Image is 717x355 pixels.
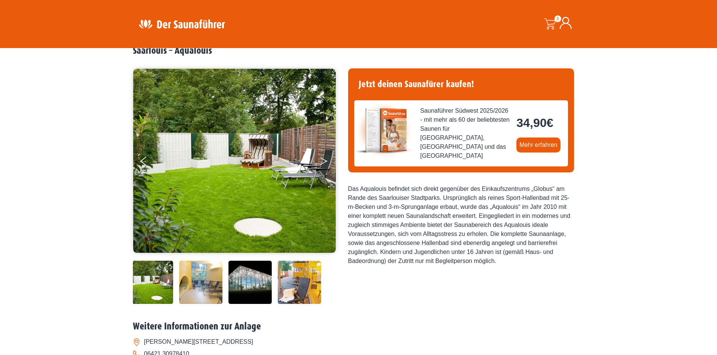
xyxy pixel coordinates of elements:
[516,116,553,130] bdi: 34,90
[133,45,585,57] h2: Saarlouis – Aqualouis
[354,74,568,94] h4: Jetzt deinen Saunafürer kaufen!
[320,153,338,172] button: Next
[516,137,560,153] a: Mehr erfahren
[420,106,511,160] span: Saunaführer Südwest 2025/2026 - mit mehr als 60 der beliebtesten Saunen für [GEOGRAPHIC_DATA], [G...
[554,15,561,22] span: 0
[140,153,159,172] button: Previous
[133,336,585,348] li: [PERSON_NAME][STREET_ADDRESS]
[547,116,553,130] span: €
[348,184,574,266] div: Das Aqualouis befindet sich direkt gegenüber des Einkaufszentrums „Globus“ am Rande des Saarlouis...
[133,321,585,332] h2: Weitere Informationen zur Anlage
[354,100,414,160] img: der-saunafuehrer-2025-suedwest.jpg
